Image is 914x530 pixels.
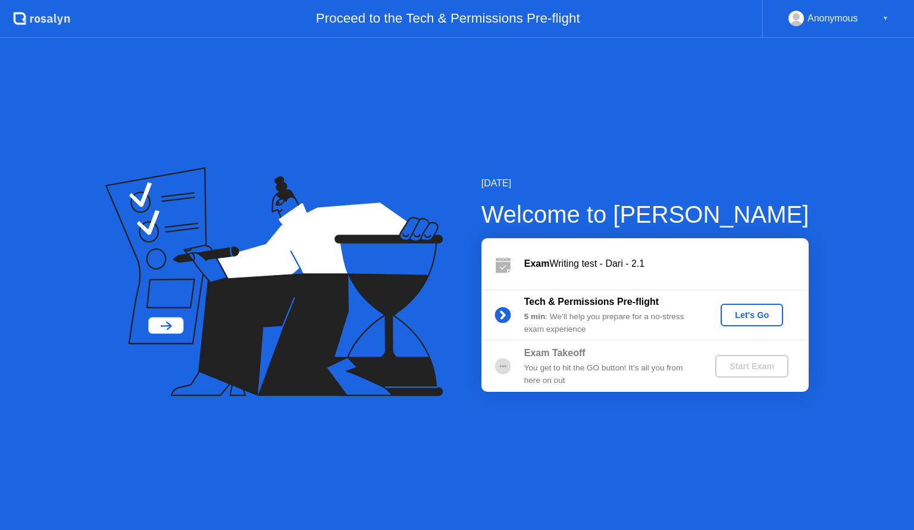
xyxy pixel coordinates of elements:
div: Start Exam [720,361,784,371]
div: : We’ll help you prepare for a no-stress exam experience [524,311,696,335]
div: [DATE] [481,176,809,191]
div: Welcome to [PERSON_NAME] [481,197,809,232]
div: Writing test - Dari - 2.1 [524,257,809,271]
div: ▼ [882,11,888,26]
b: Exam [524,258,550,269]
div: You get to hit the GO button! It’s all you from here on out [524,362,696,386]
div: Let's Go [725,310,778,320]
button: Start Exam [715,355,788,378]
b: 5 min [524,312,546,321]
button: Let's Go [721,304,783,326]
b: Tech & Permissions Pre-flight [524,297,659,307]
b: Exam Takeoff [524,348,586,358]
div: Anonymous [807,11,858,26]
